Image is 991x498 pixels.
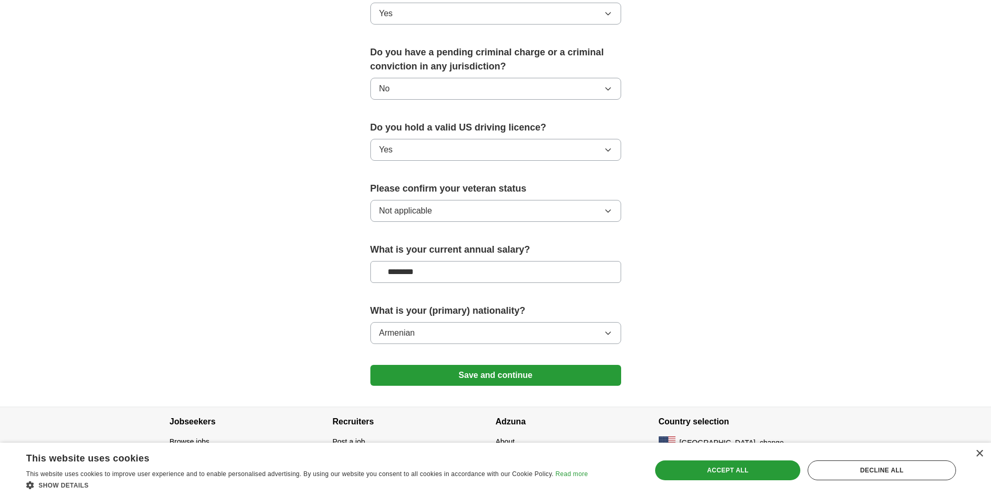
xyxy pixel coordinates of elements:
a: About [496,437,515,446]
a: Browse jobs [170,437,209,446]
img: US flag [659,436,675,449]
div: Accept all [655,460,800,480]
button: Yes [370,3,621,25]
span: Yes [379,144,393,156]
label: What is your (primary) nationality? [370,304,621,318]
button: No [370,78,621,100]
h4: Country selection [659,407,822,436]
label: What is your current annual salary? [370,243,621,257]
label: Do you hold a valid US driving licence? [370,121,621,135]
button: Yes [370,139,621,161]
button: Save and continue [370,365,621,386]
span: This website uses cookies to improve user experience and to enable personalised advertising. By u... [26,470,554,478]
div: Show details [26,480,588,490]
span: [GEOGRAPHIC_DATA] [680,437,756,448]
button: Armenian [370,322,621,344]
div: Close [975,450,983,458]
a: Read more, opens a new window [555,470,588,478]
label: Do you have a pending criminal charge or a criminal conviction in any jurisdiction? [370,45,621,74]
a: Post a job [333,437,365,446]
button: Not applicable [370,200,621,222]
span: Armenian [379,327,415,339]
div: Decline all [808,460,956,480]
span: No [379,82,390,95]
span: Show details [39,482,89,489]
div: This website uses cookies [26,449,562,465]
label: Please confirm your veteran status [370,182,621,196]
span: Not applicable [379,205,432,217]
span: Yes [379,7,393,20]
button: change [760,437,784,448]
